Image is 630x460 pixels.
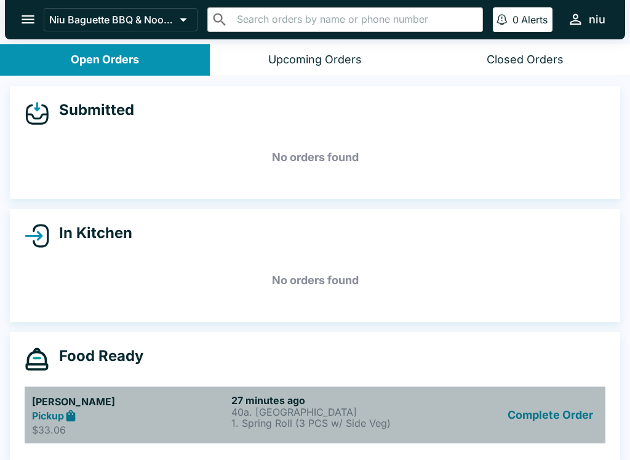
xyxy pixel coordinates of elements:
[589,12,605,27] div: niu
[25,258,605,303] h5: No orders found
[49,224,132,242] h4: In Kitchen
[71,53,139,67] div: Open Orders
[12,4,44,35] button: open drawer
[25,135,605,180] h5: No orders found
[32,394,226,409] h5: [PERSON_NAME]
[44,8,197,31] button: Niu Baguette BBQ & Noodle Soup
[32,424,226,436] p: $33.06
[231,394,426,406] h6: 27 minutes ago
[521,14,548,26] p: Alerts
[562,6,610,33] button: niu
[25,386,605,444] a: [PERSON_NAME]Pickup$33.0627 minutes ago40a. [GEOGRAPHIC_DATA]1. Spring Roll (3 PCS w/ Side Veg)Co...
[49,101,134,119] h4: Submitted
[231,418,426,429] p: 1. Spring Roll (3 PCS w/ Side Veg)
[32,410,64,422] strong: Pickup
[233,11,477,28] input: Search orders by name or phone number
[512,14,519,26] p: 0
[503,394,598,437] button: Complete Order
[231,406,426,418] p: 40a. [GEOGRAPHIC_DATA]
[487,53,564,67] div: Closed Orders
[268,53,362,67] div: Upcoming Orders
[49,347,143,365] h4: Food Ready
[49,14,175,26] p: Niu Baguette BBQ & Noodle Soup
